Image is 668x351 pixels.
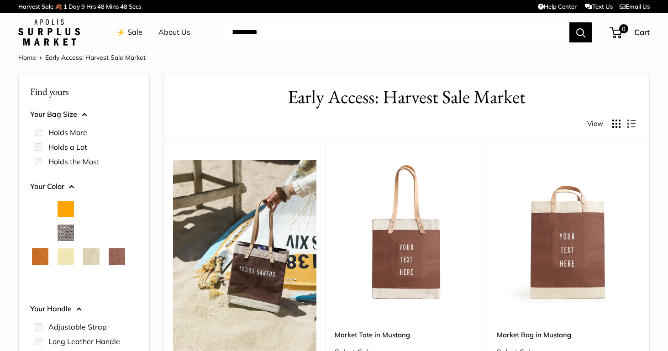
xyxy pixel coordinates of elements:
a: About Us [158,26,190,39]
button: Your Color [30,180,138,194]
span: Day [68,3,80,10]
a: Home [18,53,36,62]
button: Blue Porcelain [32,225,48,241]
h1: Early Access: Harvest Sale Market [178,84,636,110]
a: Email Us [620,3,650,10]
label: Holds More [48,127,87,138]
span: 1 [63,3,67,10]
a: ⚡️ Sale [116,26,142,39]
p: Find yours [30,83,138,100]
span: Hrs [86,3,96,10]
input: Search... [225,22,569,42]
span: 48 [120,3,127,10]
label: Holds a Lot [48,141,87,152]
span: Mins [106,3,119,10]
button: Display products as grid [612,120,621,128]
span: Cart [634,27,650,37]
span: 0 [619,24,628,33]
button: Your Bag Size [30,108,138,121]
button: Cognac [32,248,48,265]
a: Text Us [585,3,613,10]
button: White Porcelain [32,272,48,288]
label: Adjustable Strap [48,321,107,332]
button: Display products as list [627,120,636,128]
button: Search [569,22,592,42]
label: Long Leather Handle [48,336,120,347]
nav: Breadcrumb [18,52,146,63]
a: Market Tote in MustangMarket Tote in Mustang [335,160,478,303]
button: Orange [58,201,74,217]
button: Court Green [83,201,100,217]
img: Market Bag in Mustang [497,160,640,303]
a: Market Bag in Mustang [497,330,640,340]
button: Chenille Window Sage [109,225,125,241]
label: Holds the Most [48,156,100,167]
button: Your Handle [30,302,138,316]
span: 9 [81,3,85,10]
button: Mint Sorbet [83,248,100,265]
button: Cheetah [109,201,125,217]
button: Daisy [58,248,74,265]
span: View [587,117,603,130]
button: Chambray [58,225,74,241]
a: Market Tote in Mustang [335,330,478,340]
a: Help Center [538,3,577,10]
a: Market Bag in MustangMarket Bag in Mustang [497,160,640,303]
button: Mustang [109,248,125,265]
span: 48 [97,3,105,10]
img: Apolis: Surplus Market [18,19,80,46]
img: Market Tote in Mustang [335,160,478,303]
span: Early Access: Harvest Sale Market [45,53,146,62]
span: Secs [129,3,141,10]
button: Chenille Window Brick [83,225,100,241]
button: Natural [32,201,48,217]
a: 0 Cart [610,25,650,40]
